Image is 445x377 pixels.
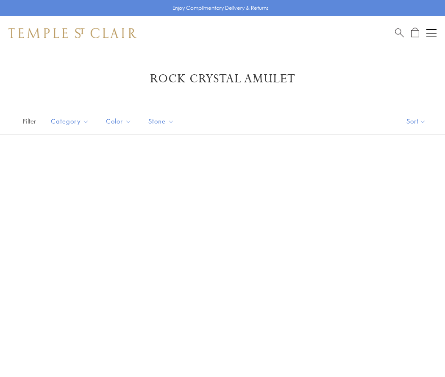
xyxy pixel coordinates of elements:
[144,116,181,127] span: Stone
[100,112,138,131] button: Color
[387,108,445,134] button: Show sort by
[172,4,269,12] p: Enjoy Complimentary Delivery & Returns
[411,28,419,38] a: Open Shopping Bag
[44,112,95,131] button: Category
[8,28,136,38] img: Temple St. Clair
[142,112,181,131] button: Stone
[426,28,437,38] button: Open navigation
[102,116,138,127] span: Color
[47,116,95,127] span: Category
[21,71,424,87] h1: Rock Crystal Amulet
[395,28,404,38] a: Search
